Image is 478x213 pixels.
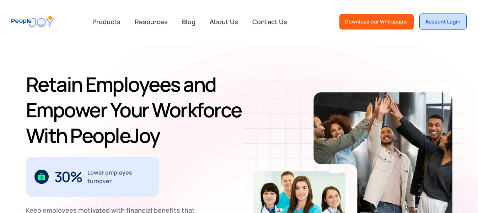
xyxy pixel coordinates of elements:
[425,18,461,25] div: Account Login
[54,171,82,182] div: 30%
[345,18,408,25] div: Download our Whitepaper
[419,14,467,30] a: Account Login
[205,14,242,30] a: About Us
[87,168,151,185] div: Lower employee turnover
[130,14,172,30] a: Resources
[26,71,248,148] h1: Retain Employees and Empower Your Workforce With PeopleJoy
[26,157,159,197] div: 3 / 3
[11,11,54,32] a: home
[178,14,200,30] a: Blog
[248,14,291,30] a: Contact Us
[339,14,414,30] a: Download our Whitepaper
[88,15,125,29] div: Products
